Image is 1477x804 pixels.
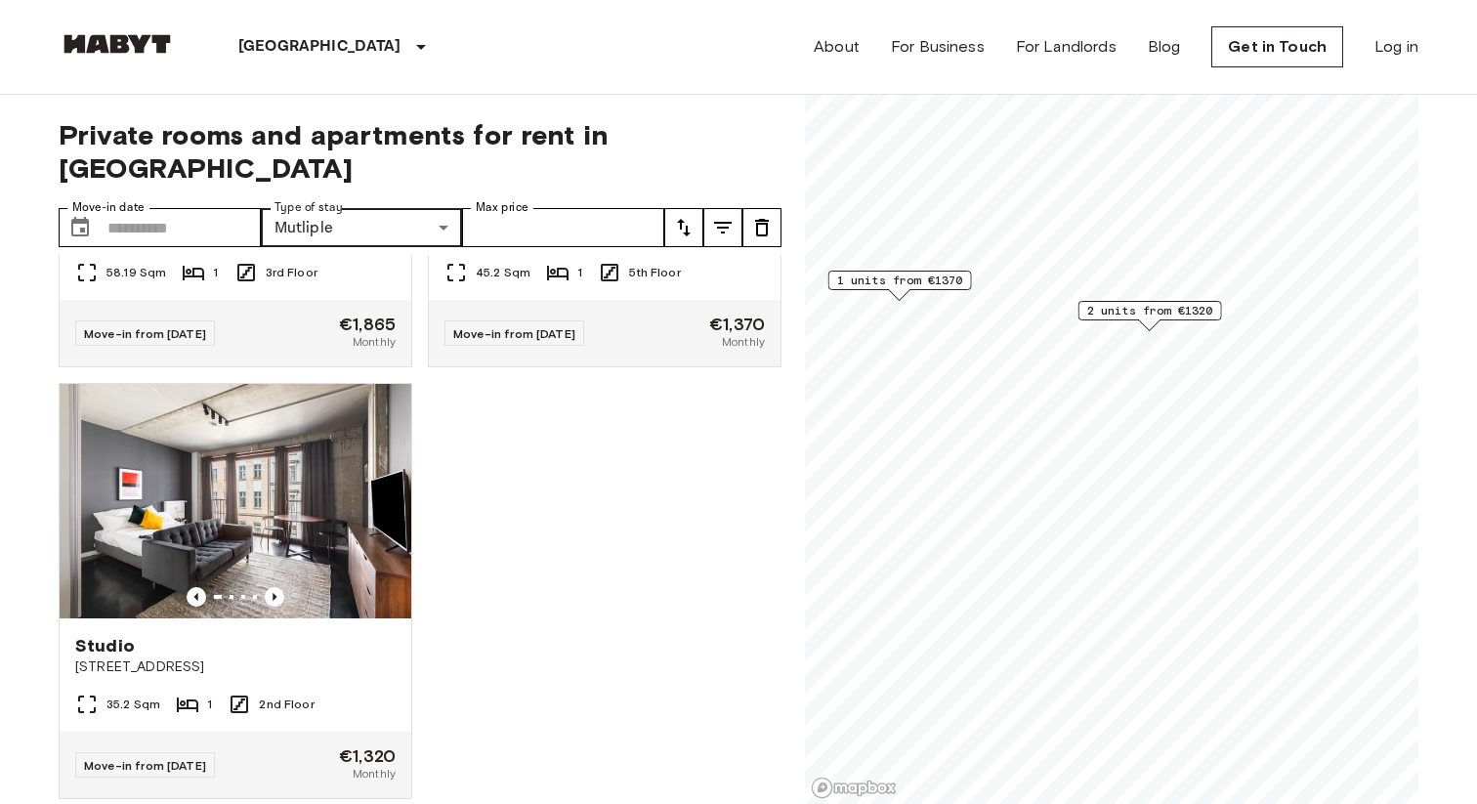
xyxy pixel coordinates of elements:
a: Mapbox logo [811,777,897,799]
a: Log in [1374,35,1418,59]
span: Move-in from [DATE] [84,758,206,773]
span: [STREET_ADDRESS] [75,657,396,677]
span: Private rooms and apartments for rent in [GEOGRAPHIC_DATA] [59,118,781,185]
span: 2nd Floor [259,696,314,713]
img: Habyt [59,34,176,54]
span: Monthly [353,333,396,351]
span: 5th Floor [629,264,680,281]
img: Marketing picture of unit DE-01-049-004-01H [60,384,411,618]
a: Get in Touch [1211,26,1343,67]
span: 1 [207,696,212,713]
span: 1 [213,264,218,281]
span: Monthly [353,765,396,783]
button: tune [742,208,781,247]
span: €1,865 [339,316,396,333]
button: tune [664,208,703,247]
span: 35.2 Sqm [106,696,160,713]
label: Move-in date [72,199,145,216]
span: 45.2 Sqm [476,264,530,281]
span: €1,320 [339,747,396,765]
span: 3rd Floor [266,264,317,281]
button: Previous image [187,587,206,607]
p: [GEOGRAPHIC_DATA] [238,35,401,59]
div: Map marker [1078,301,1222,331]
span: €1,370 [709,316,765,333]
a: For Business [891,35,985,59]
span: Monthly [722,333,765,351]
label: Type of stay [274,199,343,216]
span: 1 units from €1370 [837,272,963,289]
span: Move-in from [DATE] [84,326,206,341]
button: Choose date [61,208,100,247]
button: tune [703,208,742,247]
a: Blog [1148,35,1181,59]
div: Mutliple [261,208,463,247]
span: Move-in from [DATE] [453,326,575,341]
label: Max price [476,199,528,216]
span: 1 [577,264,582,281]
span: Studio [75,634,135,657]
a: About [814,35,860,59]
button: Previous image [265,587,284,607]
a: Marketing picture of unit DE-01-049-004-01HPrevious imagePrevious imageStudio[STREET_ADDRESS]35.2... [59,383,412,799]
span: 58.19 Sqm [106,264,166,281]
div: Map marker [828,271,972,301]
span: 2 units from €1320 [1087,302,1213,319]
a: For Landlords [1016,35,1117,59]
